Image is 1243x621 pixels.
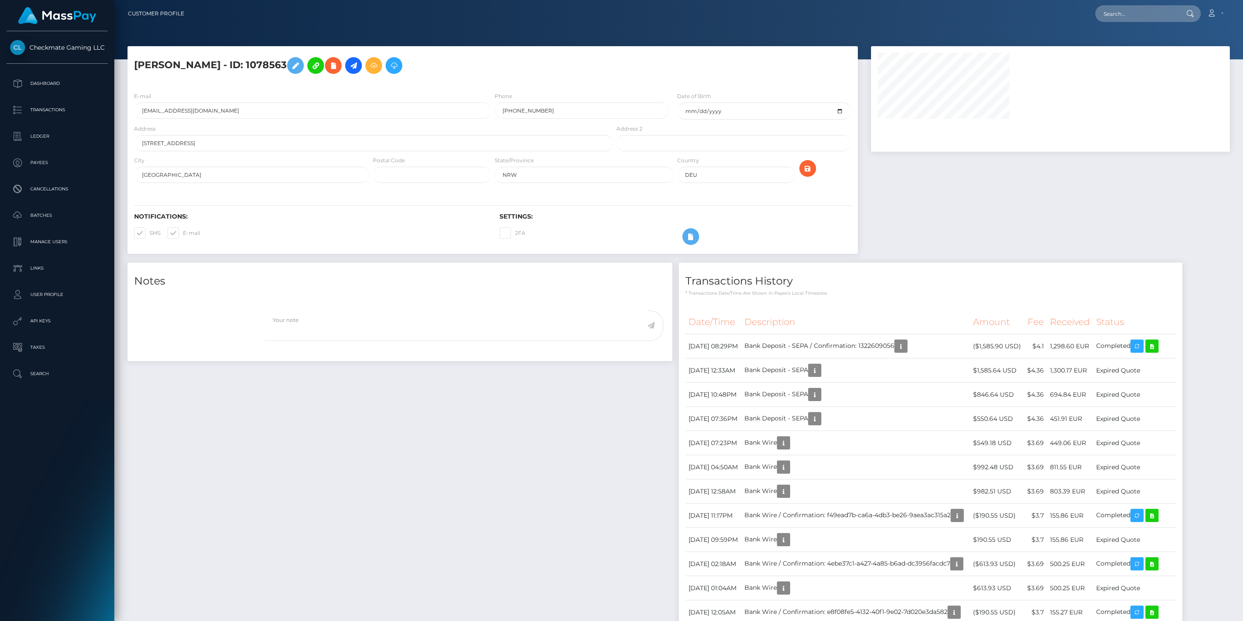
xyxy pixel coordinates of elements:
label: Country [677,157,699,164]
input: Search... [1095,5,1178,22]
a: Taxes [7,336,108,358]
td: Expired Quote [1093,528,1176,552]
td: 451.91 EUR [1047,407,1093,431]
td: Expired Quote [1093,479,1176,504]
td: $613.93 USD [970,576,1024,600]
td: ($190.55 USD) [970,504,1024,528]
p: Payees [10,156,104,169]
td: Completed [1093,504,1176,528]
td: $190.55 USD [970,528,1024,552]
a: Cancellations [7,178,108,200]
td: Bank Wire [741,479,970,504]
label: Phone [495,92,512,100]
td: $846.64 USD [970,383,1024,407]
td: ($613.93 USD) [970,552,1024,576]
td: $549.18 USD [970,431,1024,455]
a: Search [7,363,108,385]
td: [DATE] 09:59PM [685,528,741,552]
td: Expired Quote [1093,358,1176,383]
td: $3.69 [1024,479,1047,504]
td: 500.25 EUR [1047,552,1093,576]
p: API Keys [10,314,104,328]
label: Address [134,125,156,133]
th: Description [741,310,970,334]
td: Bank Wire / Confirmation: 4ebe37c1-a427-4a85-b6ad-dc3956facdc7 [741,552,970,576]
td: [DATE] 11:17PM [685,504,741,528]
td: 500.25 EUR [1047,576,1093,600]
a: API Keys [7,310,108,332]
p: Batches [10,209,104,222]
td: 803.39 EUR [1047,479,1093,504]
h5: [PERSON_NAME] - ID: 1078563 [134,53,608,78]
p: Cancellations [10,183,104,196]
td: Expired Quote [1093,407,1176,431]
p: Links [10,262,104,275]
a: Dashboard [7,73,108,95]
p: User Profile [10,288,104,301]
p: Manage Users [10,235,104,248]
h4: Notes [134,274,666,289]
td: $3.69 [1024,576,1047,600]
td: $3.7 [1024,504,1047,528]
th: Amount [970,310,1024,334]
td: ($1,585.90 USD) [970,334,1024,358]
span: Checkmate Gaming LLC [7,44,108,51]
td: Bank Deposit - SEPA / Confirmation: 1322609056 [741,334,970,358]
a: Ledger [7,125,108,147]
td: $4.36 [1024,407,1047,431]
td: Bank Deposit - SEPA [741,383,970,407]
td: Bank Wire / Confirmation: f49ead7b-ca6a-4db3-be26-9aea3ac315a2 [741,504,970,528]
td: Completed [1093,552,1176,576]
td: [DATE] 01:04AM [685,576,741,600]
th: Fee [1024,310,1047,334]
td: $3.69 [1024,552,1047,576]
td: $3.69 [1024,455,1047,479]
td: 155.86 EUR [1047,528,1093,552]
p: Transactions [10,103,104,117]
label: E-mail [134,92,151,100]
td: Bank Wire [741,431,970,455]
td: $4.36 [1024,358,1047,383]
td: Expired Quote [1093,431,1176,455]
label: State/Province [495,157,534,164]
a: Initiate Payout [345,57,362,74]
td: Completed [1093,334,1176,358]
td: $992.48 USD [970,455,1024,479]
a: Payees [7,152,108,174]
th: Received [1047,310,1093,334]
td: Bank Wire [741,528,970,552]
td: [DATE] 12:33AM [685,358,741,383]
td: $3.7 [1024,528,1047,552]
label: City [134,157,145,164]
h6: Notifications: [134,213,486,220]
a: Transactions [7,99,108,121]
td: $3.69 [1024,431,1047,455]
td: $550.64 USD [970,407,1024,431]
a: Batches [7,205,108,226]
td: [DATE] 12:58AM [685,479,741,504]
a: Links [7,257,108,279]
td: Bank Deposit - SEPA [741,358,970,383]
p: * Transactions date/time are shown in payee's local timezone [685,290,1176,296]
td: [DATE] 02:18AM [685,552,741,576]
td: Bank Wire [741,576,970,600]
label: Address 2 [616,125,642,133]
td: Expired Quote [1093,576,1176,600]
th: Status [1093,310,1176,334]
td: Bank Deposit - SEPA [741,407,970,431]
td: Expired Quote [1093,455,1176,479]
h6: Settings: [499,213,852,220]
label: Date of Birth [677,92,711,100]
p: Ledger [10,130,104,143]
h4: Transactions History [685,274,1176,289]
label: 2FA [499,227,525,239]
a: User Profile [7,284,108,306]
th: Date/Time [685,310,741,334]
td: [DATE] 07:23PM [685,431,741,455]
img: MassPay Logo [18,7,96,24]
td: 1,298.60 EUR [1047,334,1093,358]
p: Dashboard [10,77,104,90]
td: Bank Wire [741,455,970,479]
td: [DATE] 04:50AM [685,455,741,479]
td: 449.06 EUR [1047,431,1093,455]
